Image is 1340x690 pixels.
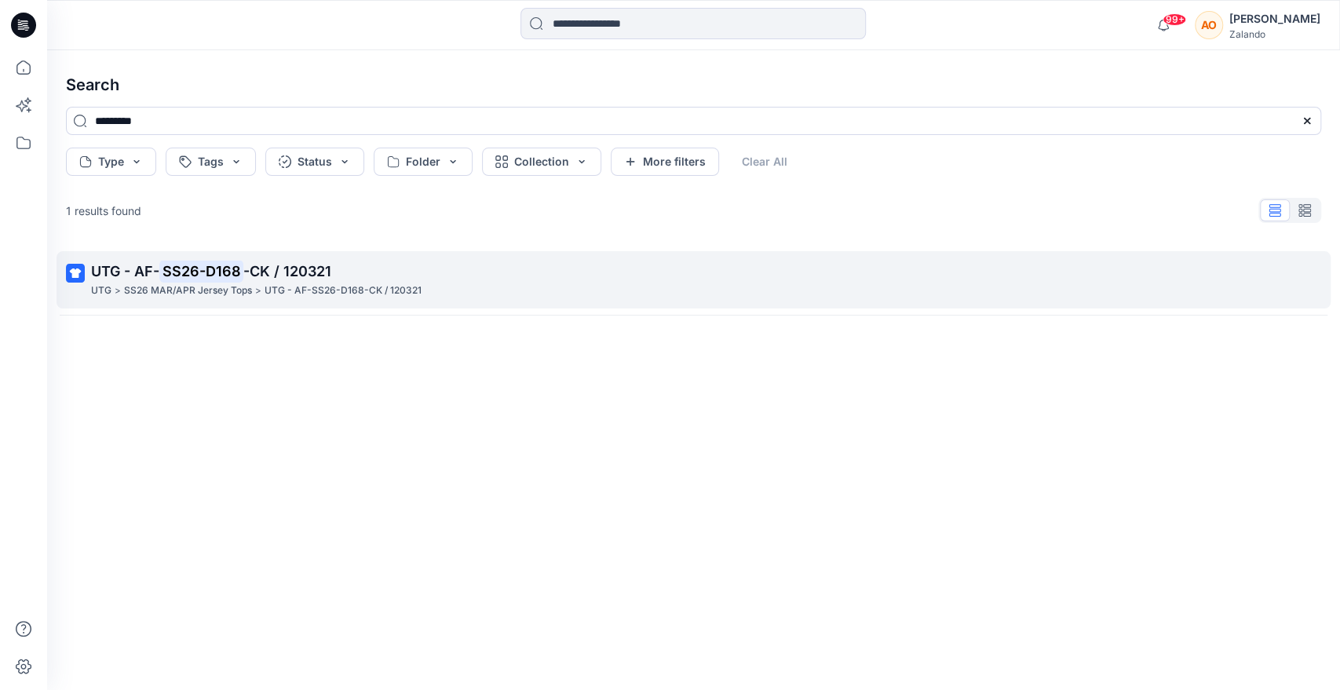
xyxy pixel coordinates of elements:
[255,283,261,299] p: >
[265,283,422,299] p: UTG - AF-SS26-D168-CK / 120321
[243,263,331,279] span: -CK / 120321
[1195,11,1223,39] div: AO
[159,260,243,282] mark: SS26-D168
[1229,28,1320,40] div: Zalando
[1163,13,1186,26] span: 99+
[57,251,1331,308] a: UTG - AF-SS26-D168-CK / 120321UTG>SS26 MAR/APR Jersey Tops>UTG - AF-SS26-D168-CK / 120321
[265,148,364,176] button: Status
[91,263,159,279] span: UTG - AF-
[166,148,256,176] button: Tags
[91,283,111,299] p: UTG
[124,283,252,299] p: SS26 MAR/APR Jersey Tops
[53,63,1334,107] h4: Search
[1229,9,1320,28] div: [PERSON_NAME]
[66,203,141,219] p: 1 results found
[374,148,473,176] button: Folder
[66,148,156,176] button: Type
[611,148,719,176] button: More filters
[115,283,121,299] p: >
[482,148,601,176] button: Collection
